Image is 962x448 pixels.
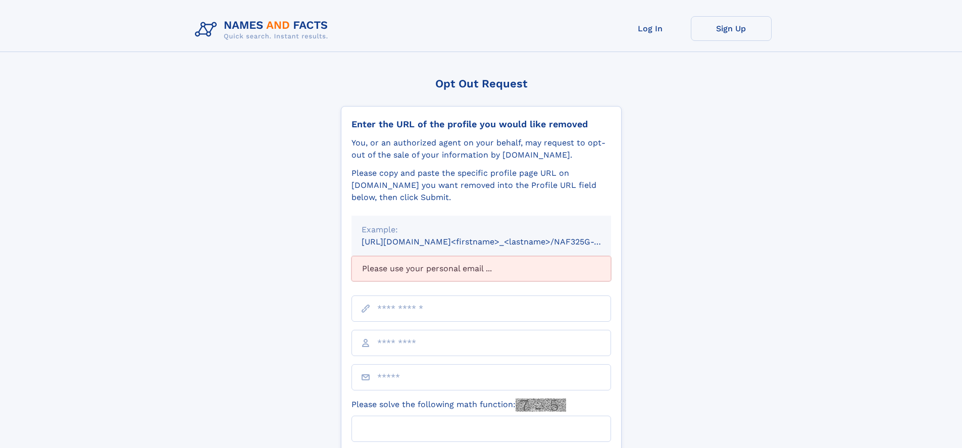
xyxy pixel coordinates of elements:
a: Sign Up [691,16,772,41]
div: Please copy and paste the specific profile page URL on [DOMAIN_NAME] you want removed into the Pr... [351,167,611,204]
small: [URL][DOMAIN_NAME]<firstname>_<lastname>/NAF325G-xxxxxxxx [362,237,630,246]
a: Log In [610,16,691,41]
div: Please use your personal email ... [351,256,611,281]
label: Please solve the following math function: [351,399,566,412]
div: You, or an authorized agent on your behalf, may request to opt-out of the sale of your informatio... [351,137,611,161]
div: Enter the URL of the profile you would like removed [351,119,611,130]
img: Logo Names and Facts [191,16,336,43]
div: Example: [362,224,601,236]
div: Opt Out Request [341,77,622,90]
